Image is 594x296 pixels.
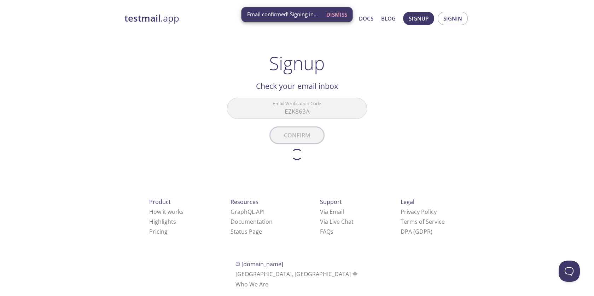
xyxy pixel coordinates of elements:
[324,8,350,21] button: Dismiss
[269,52,325,74] h1: Signup
[124,12,161,24] strong: testmail
[320,218,354,226] a: Via Live Chat
[401,208,437,216] a: Privacy Policy
[149,218,176,226] a: Highlights
[401,218,445,226] a: Terms of Service
[320,208,344,216] a: Via Email
[227,80,367,92] h2: Check your email inbox
[443,14,462,23] span: Signin
[149,198,171,206] span: Product
[247,11,318,18] span: Email confirmed! Signing in...
[235,260,283,268] span: © [DOMAIN_NAME]
[438,12,468,25] button: Signin
[320,228,333,235] a: FAQ
[124,12,291,24] a: testmail.app
[403,12,434,25] button: Signup
[231,218,273,226] a: Documentation
[235,280,268,288] a: Who We Are
[401,198,414,206] span: Legal
[320,198,342,206] span: Support
[231,228,262,235] a: Status Page
[326,10,347,19] span: Dismiss
[149,228,168,235] a: Pricing
[235,270,359,278] span: [GEOGRAPHIC_DATA], [GEOGRAPHIC_DATA]
[401,228,432,235] a: DPA (GDPR)
[231,198,258,206] span: Resources
[231,208,264,216] a: GraphQL API
[409,14,429,23] span: Signup
[149,208,184,216] a: How it works
[559,261,580,282] iframe: Help Scout Beacon - Open
[381,14,396,23] a: Blog
[359,14,373,23] a: Docs
[331,228,333,235] span: s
